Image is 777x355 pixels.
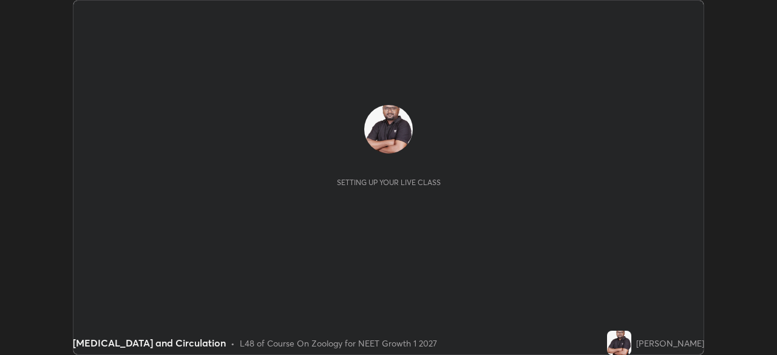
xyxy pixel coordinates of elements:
[73,336,226,350] div: [MEDICAL_DATA] and Circulation
[607,331,631,355] img: 7f6a6c9e919a44dea16f7a057092b56d.jpg
[231,337,235,350] div: •
[636,337,704,350] div: [PERSON_NAME]
[364,105,413,154] img: 7f6a6c9e919a44dea16f7a057092b56d.jpg
[240,337,437,350] div: L48 of Course On Zoology for NEET Growth 1 2027
[337,178,441,187] div: Setting up your live class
